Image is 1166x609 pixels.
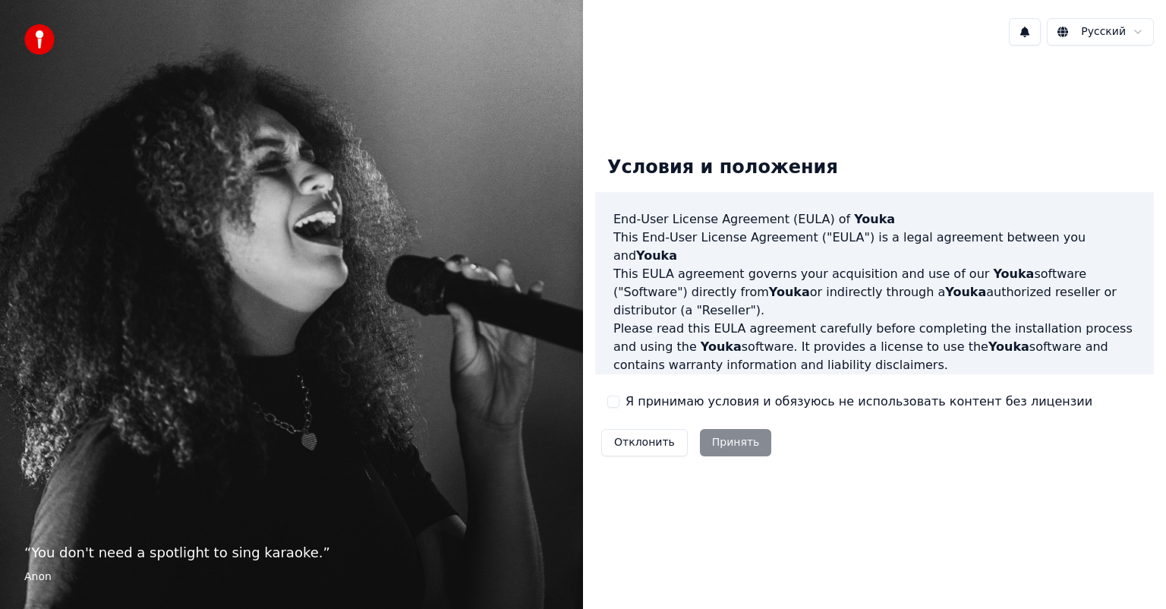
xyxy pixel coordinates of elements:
img: youka [24,24,55,55]
p: “ You don't need a spotlight to sing karaoke. ” [24,542,559,563]
footer: Anon [24,570,559,585]
span: Youka [636,248,677,263]
span: Youka [701,339,742,354]
h3: End-User License Agreement (EULA) of [613,210,1136,229]
div: Условия и положения [595,144,850,192]
p: This EULA agreement governs your acquisition and use of our software ("Software") directly from o... [613,265,1136,320]
span: Youka [993,267,1034,281]
span: Youka [945,285,986,299]
span: Youka [854,212,895,226]
span: Youka [769,285,810,299]
p: This End-User License Agreement ("EULA") is a legal agreement between you and [613,229,1136,265]
label: Я принимаю условия и обязуюсь не использовать контент без лицензии [626,393,1092,411]
span: Youka [988,339,1029,354]
p: Please read this EULA agreement carefully before completing the installation process and using th... [613,320,1136,374]
button: Отклонить [601,429,688,456]
p: If you register for a free trial of the software, this EULA agreement will also govern that trial... [613,374,1136,447]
